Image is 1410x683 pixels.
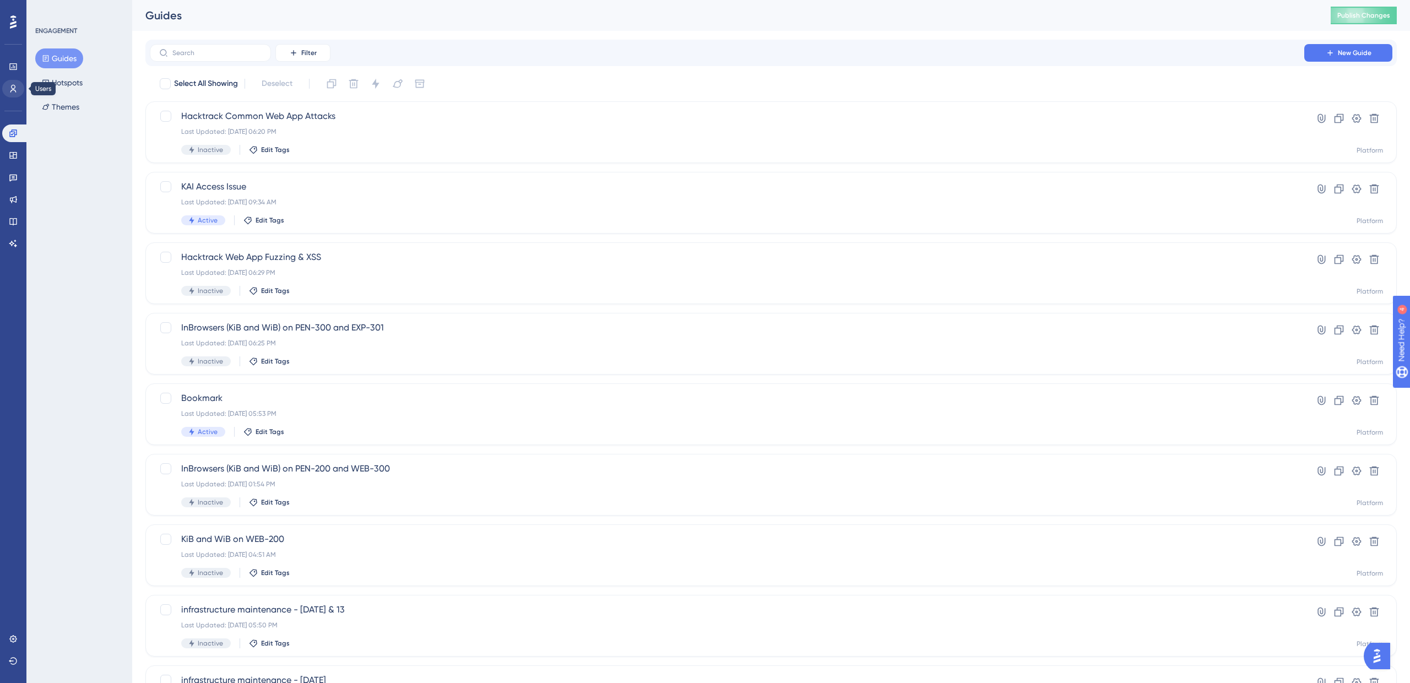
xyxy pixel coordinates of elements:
span: Deselect [262,77,292,90]
span: Inactive [198,145,223,154]
button: Hotspots [35,73,89,93]
button: Filter [275,44,330,62]
button: Themes [35,97,86,117]
span: Active [198,427,218,436]
span: Inactive [198,498,223,507]
span: Inactive [198,357,223,366]
button: Edit Tags [249,498,290,507]
span: Inactive [198,286,223,295]
div: Last Updated: [DATE] 09:34 AM [181,198,1273,207]
div: Last Updated: [DATE] 04:51 AM [181,550,1273,559]
iframe: UserGuiding AI Assistant Launcher [1364,639,1397,673]
span: KiB and WiB on WEB-200 [181,533,1273,546]
button: New Guide [1304,44,1392,62]
span: InBrowsers (KiB and WiB) on PEN-200 and WEB-300 [181,462,1273,475]
button: Deselect [252,74,302,94]
span: Publish Changes [1337,11,1390,20]
div: Platform [1357,146,1383,155]
div: Platform [1357,639,1383,648]
span: Filter [301,48,317,57]
button: Edit Tags [243,427,284,436]
span: Inactive [198,568,223,577]
div: Last Updated: [DATE] 05:50 PM [181,621,1273,630]
div: Last Updated: [DATE] 06:20 PM [181,127,1273,136]
button: Publish Changes [1331,7,1397,24]
span: Active [198,216,218,225]
span: Bookmark [181,392,1273,405]
span: KAI Access Issue [181,180,1273,193]
div: Last Updated: [DATE] 01:54 PM [181,480,1273,489]
button: Edit Tags [243,216,284,225]
span: New Guide [1338,48,1371,57]
span: Edit Tags [256,216,284,225]
div: Platform [1357,428,1383,437]
span: Edit Tags [256,427,284,436]
button: Guides [35,48,83,68]
span: Edit Tags [261,568,290,577]
div: Last Updated: [DATE] 06:25 PM [181,339,1273,348]
button: Edit Tags [249,286,290,295]
span: Edit Tags [261,286,290,295]
input: Search [172,49,262,57]
span: Need Help? [26,3,69,16]
button: Edit Tags [249,639,290,648]
div: ENGAGEMENT [35,26,77,35]
div: Platform [1357,498,1383,507]
span: Edit Tags [261,639,290,648]
span: Hacktrack Web App Fuzzing & XSS [181,251,1273,264]
div: Platform [1357,287,1383,296]
div: Platform [1357,357,1383,366]
span: InBrowsers (KiB and WiB) on PEN-300 and EXP-301 [181,321,1273,334]
div: Last Updated: [DATE] 05:53 PM [181,409,1273,418]
span: Select All Showing [174,77,238,90]
div: 4 [77,6,80,14]
button: Edit Tags [249,145,290,154]
div: Last Updated: [DATE] 06:29 PM [181,268,1273,277]
button: Edit Tags [249,568,290,577]
span: Edit Tags [261,145,290,154]
div: Platform [1357,569,1383,578]
span: Edit Tags [261,357,290,366]
span: Hacktrack Common Web App Attacks [181,110,1273,123]
button: Edit Tags [249,357,290,366]
div: Platform [1357,216,1383,225]
span: Edit Tags [261,498,290,507]
span: Inactive [198,639,223,648]
span: infrastructure maintenance - [DATE] & 13 [181,603,1273,616]
div: Guides [145,8,1303,23]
